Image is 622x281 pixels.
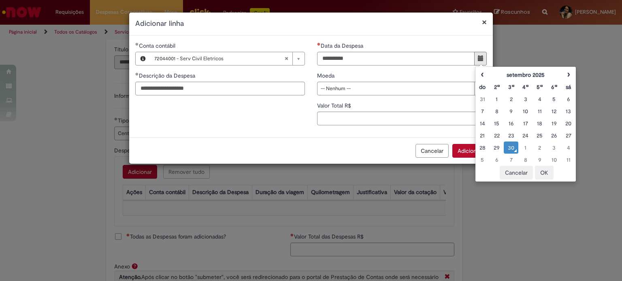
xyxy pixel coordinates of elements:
span: Necessários [317,42,321,46]
button: Conta contábil, Visualizar este registro 72044001 - Serv Civil Eletricos [136,52,150,65]
div: 13 September 2025 Saturday [563,107,573,115]
div: 01 October 2025 Wednesday [520,144,530,152]
div: 27 September 2025 Saturday [563,131,573,139]
div: 09 October 2025 Thursday [535,156,545,164]
div: 08 October 2025 Wednesday [520,156,530,164]
div: 16 September 2025 Tuesday [506,119,516,127]
input: Descrição da Despesa [135,82,305,95]
div: 06 September 2025 Saturday [563,95,573,103]
span: Obrigatório Preenchido [135,72,139,76]
div: 29 September 2025 Monday [492,144,502,152]
div: 09 September 2025 Tuesday [506,107,516,115]
div: 03 October 2025 Friday [549,144,559,152]
div: 06 October 2025 Monday [492,156,502,164]
button: Mostrar calendário para Data da Despesa [474,52,487,65]
button: OK [535,166,554,180]
th: setembro 2025. Alternar mês [490,69,561,81]
div: 04 October 2025 Saturday [563,144,573,152]
th: Próximo mês [561,69,575,81]
div: 22 September 2025 Monday [492,131,502,139]
span: Necessários - Conta contábil [139,42,177,49]
span: Moeda [317,72,336,79]
div: 11 October 2025 Saturday [563,156,573,164]
div: Escolher data [475,66,576,182]
input: Valor Total R$ [317,112,487,125]
div: 23 September 2025 Tuesday [506,131,516,139]
h2: Adicionar linha [135,19,487,29]
span: Obrigatório Preenchido [135,42,139,46]
div: 05 September 2025 Friday [549,95,559,103]
div: O seletor de data foi aberto.30 September 2025 Tuesday [506,144,516,152]
div: 17 September 2025 Wednesday [520,119,530,127]
th: Terça-feira [504,81,518,93]
div: 15 September 2025 Monday [492,119,502,127]
button: Cancelar [415,144,449,158]
div: 11 September 2025 Thursday [535,107,545,115]
div: 14 September 2025 Sunday [477,119,488,127]
div: 03 September 2025 Wednesday [520,95,530,103]
button: Fechar modal [482,18,487,26]
div: 07 September 2025 Sunday [477,107,488,115]
span: Data da Despesa [321,42,365,49]
abbr: Limpar campo Conta contábil [280,52,292,65]
div: 10 October 2025 Friday [549,156,559,164]
a: 72044001 - Serv Civil EletricosLimpar campo Conta contábil [150,52,305,65]
div: 20 September 2025 Saturday [563,119,573,127]
div: 07 October 2025 Tuesday [506,156,516,164]
span: Descrição da Despesa [139,72,197,79]
button: Adicionar [452,144,487,158]
div: 18 September 2025 Thursday [535,119,545,127]
span: 72044001 - Serv Civil Eletricos [154,52,284,65]
div: 31 August 2025 Sunday [477,95,488,103]
div: 04 September 2025 Thursday [535,95,545,103]
th: Domingo [475,81,490,93]
th: Sábado [561,81,575,93]
div: 08 September 2025 Monday [492,107,502,115]
div: 26 September 2025 Friday [549,131,559,139]
div: 02 October 2025 Thursday [535,144,545,152]
div: 25 September 2025 Thursday [535,131,545,139]
div: 10 September 2025 Wednesday [520,107,530,115]
span: -- Nenhum -- [321,82,470,95]
th: Mês anterior [475,69,490,81]
div: 19 September 2025 Friday [549,119,559,127]
button: Cancelar [500,166,533,180]
span: Valor Total R$ [317,102,353,109]
th: Quinta-feira [533,81,547,93]
input: Data da Despesa [317,52,475,65]
div: 01 September 2025 Monday [492,95,502,103]
div: 02 September 2025 Tuesday [506,95,516,103]
th: Quarta-feira [518,81,533,93]
div: 24 September 2025 Wednesday [520,131,530,139]
div: 05 October 2025 Sunday [477,156,488,164]
div: 28 September 2025 Sunday [477,144,488,152]
div: 21 September 2025 Sunday [477,131,488,139]
th: Segunda-feira [490,81,504,93]
div: 12 September 2025 Friday [549,107,559,115]
th: Sexta-feira [547,81,561,93]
